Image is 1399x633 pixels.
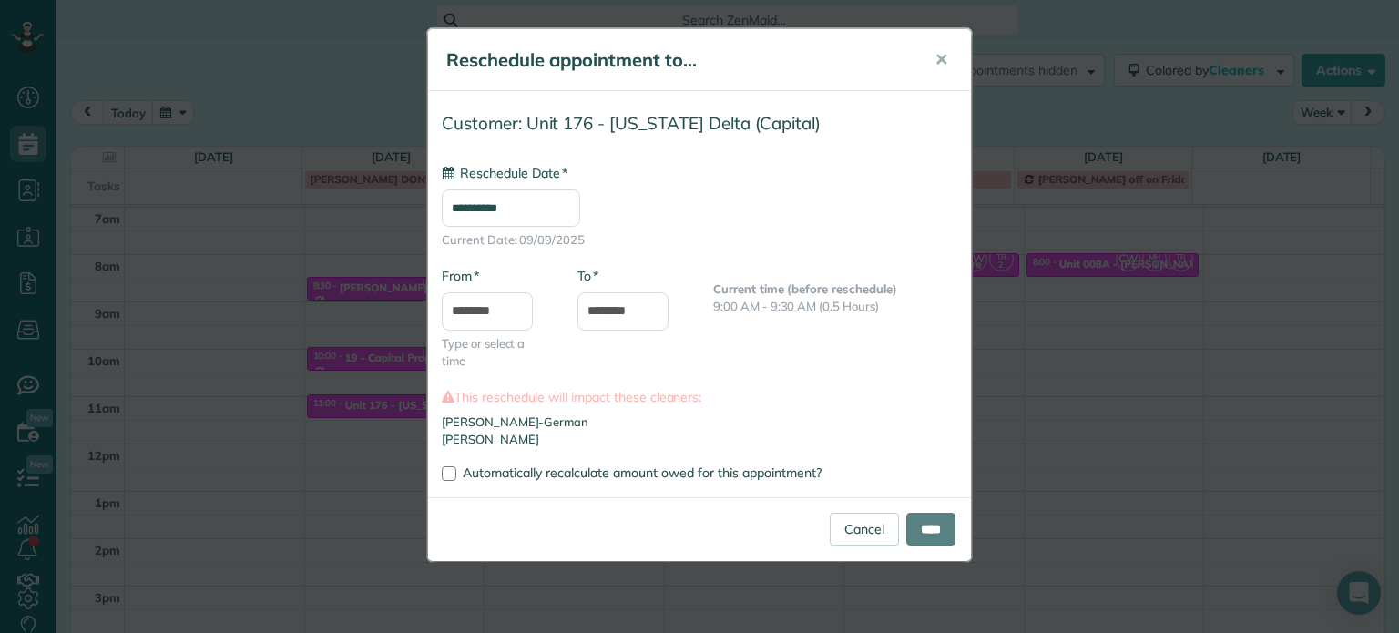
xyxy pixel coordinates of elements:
[442,231,957,249] span: Current Date: 09/09/2025
[442,267,479,285] label: From
[577,267,598,285] label: To
[463,465,822,481] span: Automatically recalculate amount owed for this appointment?
[713,298,957,315] p: 9:00 AM - 9:30 AM (0.5 Hours)
[442,335,550,370] span: Type or select a time
[442,431,957,448] li: [PERSON_NAME]
[442,388,957,406] label: This reschedule will impact these cleaners:
[442,114,957,133] h4: Customer: Unit 176 - [US_STATE] Delta (Capital)
[446,47,909,73] h5: Reschedule appointment to...
[442,164,567,182] label: Reschedule Date
[830,513,899,546] a: Cancel
[934,49,948,70] span: ✕
[442,413,957,431] li: [PERSON_NAME]-German
[713,281,897,296] b: Current time (before reschedule)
